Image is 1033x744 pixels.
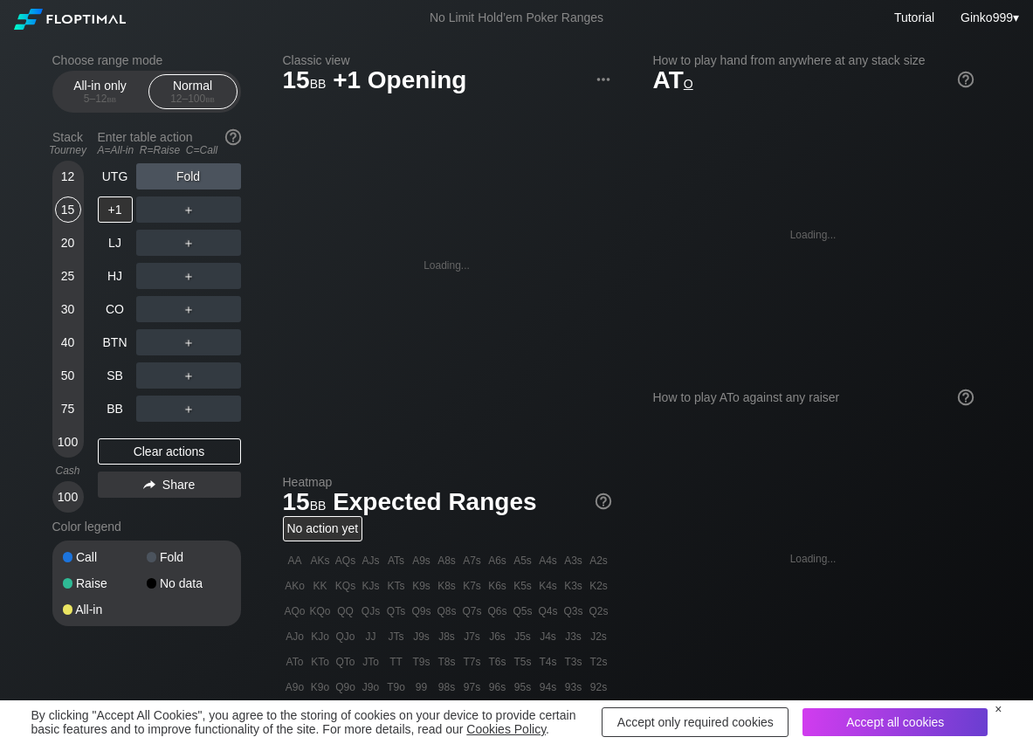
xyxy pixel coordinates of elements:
div: Accept all cookies [802,708,988,736]
div: A4s [536,548,561,573]
h2: Heatmap [283,475,611,489]
div: TT [384,650,409,674]
div: T4s [536,650,561,674]
div: Raise [63,577,147,589]
div: ＋ [136,362,241,389]
span: 15 [280,67,329,96]
div: Q6s [486,599,510,623]
div: JTo [359,650,383,674]
div: ▾ [956,8,1022,27]
div: Q2s [587,599,611,623]
div: A7s [460,548,485,573]
div: HJ [98,263,133,289]
div: Normal [153,75,233,108]
div: AA [283,548,307,573]
div: Loading... [790,553,837,565]
div: Clear actions [98,438,241,465]
div: 94s [536,675,561,699]
div: J8s [435,624,459,649]
div: A3s [561,548,586,573]
div: Q5s [511,599,535,623]
a: Tutorial [894,10,934,24]
div: BTN [98,329,133,355]
div: J4s [536,624,561,649]
div: Loading... [790,229,837,241]
div: JTs [384,624,409,649]
div: A5s [511,548,535,573]
div: ＋ [136,329,241,355]
div: Call [63,551,147,563]
span: 15 [280,489,329,518]
div: A=All-in R=Raise C=Call [98,144,241,156]
span: bb [107,93,117,105]
div: By clicking "Accept All Cookies", you agree to the storing of cookies on your device to provide c... [31,708,589,736]
div: No Limit Hold’em Poker Ranges [403,10,630,29]
div: AJo [283,624,307,649]
img: Floptimal logo [14,9,126,30]
h2: Choose range mode [52,53,241,67]
div: T9s [410,650,434,674]
div: 98s [435,675,459,699]
img: help.32db89a4.svg [594,492,613,511]
div: A8s [435,548,459,573]
div: Enter table action [98,123,241,163]
div: Q4s [536,599,561,623]
span: o [684,72,693,92]
span: AT [653,66,693,93]
span: bb [205,93,215,105]
div: 50 [55,362,81,389]
div: Stack [45,123,91,163]
div: A2s [587,548,611,573]
div: Q7s [460,599,485,623]
div: ＋ [136,230,241,256]
div: Q9o [334,675,358,699]
div: T2s [587,650,611,674]
div: Fold [147,551,231,563]
div: Color legend [52,513,241,541]
div: 96s [486,675,510,699]
div: LJ [98,230,133,256]
div: All-in [63,603,147,616]
div: × [995,702,1002,716]
div: 100 [55,429,81,455]
img: ellipsis.fd386fe8.svg [594,70,613,89]
div: 100 [55,484,81,510]
div: A6s [486,548,510,573]
div: KTs [384,574,409,598]
div: Q9s [410,599,434,623]
div: K7s [460,574,485,598]
div: A9o [283,675,307,699]
div: SB [98,362,133,389]
div: T5s [511,650,535,674]
div: Fold [136,163,241,189]
div: 93s [561,675,586,699]
div: J7s [460,624,485,649]
div: J3s [561,624,586,649]
div: Share [98,472,241,498]
span: bb [310,494,327,513]
div: K9s [410,574,434,598]
a: Cookies Policy [466,722,546,736]
span: Ginko999 [961,10,1013,24]
div: ATo [283,650,307,674]
div: 15 [55,196,81,223]
div: J9s [410,624,434,649]
img: help.32db89a4.svg [956,70,975,89]
div: Cash [45,465,91,477]
div: How to play ATo against any raiser [653,390,974,404]
div: BB [98,396,133,422]
div: QJs [359,599,383,623]
div: T7s [460,650,485,674]
div: Q3s [561,599,586,623]
div: 12 – 100 [156,93,230,105]
div: KK [308,574,333,598]
div: K3s [561,574,586,598]
div: No data [147,577,231,589]
div: K2s [587,574,611,598]
div: 5 – 12 [64,93,137,105]
div: JJ [359,624,383,649]
div: 40 [55,329,81,355]
div: T3s [561,650,586,674]
div: K4s [536,574,561,598]
h1: Expected Ranges [283,487,611,516]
